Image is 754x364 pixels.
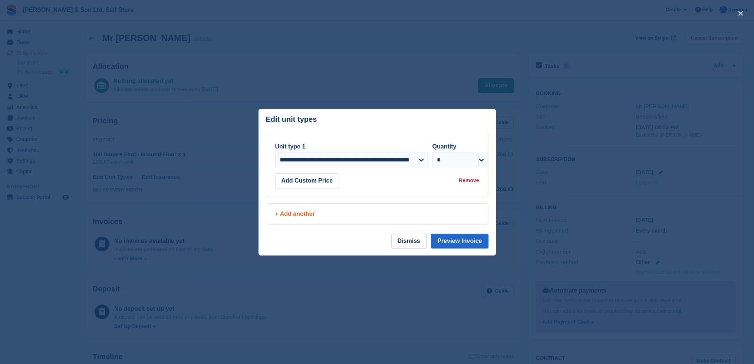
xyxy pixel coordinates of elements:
p: Edit unit types [266,115,317,124]
button: close [735,7,747,19]
label: Quantity [432,143,457,150]
div: + Add another [275,210,479,218]
label: Unit type 1 [275,143,306,150]
div: Remove [459,177,479,184]
button: Add Custom Price [275,173,339,188]
button: Dismiss [391,234,427,248]
button: Preview Invoice [431,234,488,248]
a: + Add another [266,203,488,225]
